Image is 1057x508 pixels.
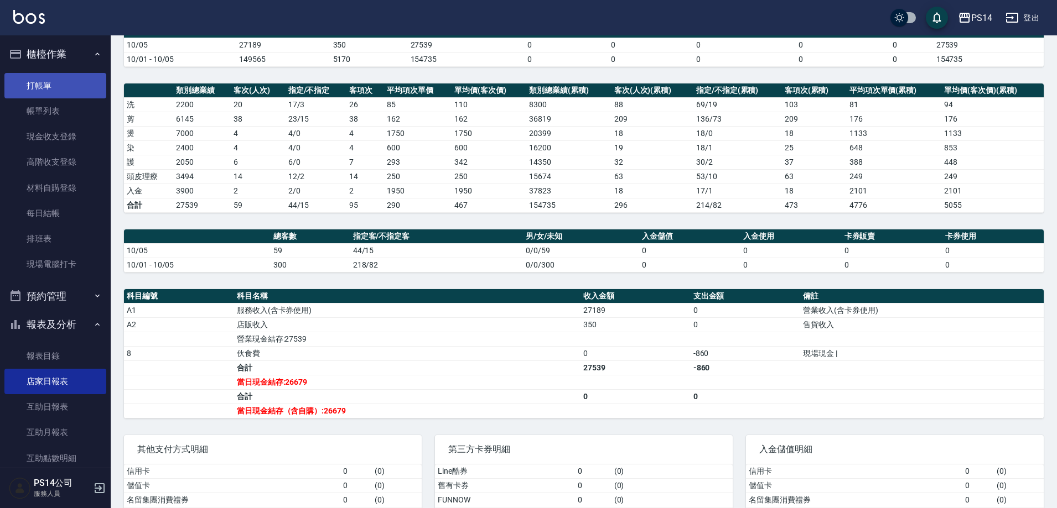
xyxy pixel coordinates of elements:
th: 收入金額 [581,289,691,303]
td: 0 [485,52,574,66]
a: 帳單列表 [4,98,106,124]
td: 10/05 [124,38,236,52]
td: 350 [330,38,408,52]
td: 4 / 0 [286,140,347,155]
th: 指定客/不指定客 [350,229,524,244]
td: 162 [452,112,526,126]
p: 服務人員 [34,489,90,499]
td: 350 [581,317,691,332]
td: 600 [452,140,526,155]
button: 櫃檯作業 [4,40,106,69]
table: a dense table [124,229,1044,273]
button: 登出 [1001,8,1044,28]
a: 互助日報表 [4,394,106,420]
td: ( 0 ) [994,478,1044,493]
td: 27539 [581,360,691,375]
td: 44/15 [286,198,347,212]
td: 4 [346,126,384,140]
td: 0 [652,52,746,66]
td: 8300 [526,97,611,112]
td: 0 [856,52,934,66]
a: 現金收支登錄 [4,124,106,149]
table: a dense table [124,289,1044,418]
td: 94 [941,97,1044,112]
th: 指定/不指定(累積) [693,83,782,98]
td: 149565 [236,52,330,66]
th: 卡券販賣 [842,229,943,244]
td: 6 / 0 [286,155,347,169]
td: 燙 [124,126,173,140]
td: 3900 [173,184,231,198]
td: 249 [847,169,942,184]
td: 0 [962,464,994,479]
a: 打帳單 [4,73,106,98]
td: 4776 [847,198,942,212]
td: 37823 [526,184,611,198]
td: 4 [346,140,384,155]
td: 名留集團消費禮券 [746,493,962,507]
td: 0 [856,38,934,52]
td: 20 [231,97,286,112]
td: 入金 [124,184,173,198]
td: 0 [691,317,801,332]
table: a dense table [124,12,1044,67]
td: 14350 [526,155,611,169]
td: 69 / 19 [693,97,782,112]
td: 18 [612,126,693,140]
td: 14 [231,169,286,184]
td: 4 [231,126,286,140]
td: 0 [575,478,612,493]
td: 0 [942,258,1044,272]
td: 59 [271,243,350,258]
td: 27539 [408,38,485,52]
td: 1950 [384,184,452,198]
td: 26 [346,97,384,112]
td: 103 [782,97,847,112]
td: 600 [384,140,452,155]
td: 0 [575,493,612,507]
td: 0/0/300 [523,258,639,272]
th: 指定/不指定 [286,83,347,98]
td: 服務收入(含卡券使用) [234,303,581,317]
div: PS14 [971,11,992,25]
a: 現場電腦打卡 [4,252,106,277]
td: 110 [452,97,526,112]
td: 136 / 73 [693,112,782,126]
a: 互助點數明細 [4,446,106,471]
td: 1950 [452,184,526,198]
td: 7 [346,155,384,169]
th: 平均項次單價 [384,83,452,98]
td: 0 [575,464,612,479]
td: 63 [612,169,693,184]
td: ( 0 ) [372,478,422,493]
td: 17 / 3 [286,97,347,112]
td: 0 [691,389,801,404]
td: 洗 [124,97,173,112]
td: 名留集團消費禮券 [124,493,340,507]
span: 其他支付方式明細 [137,444,408,455]
td: 現場現金 | [800,346,1044,360]
td: 店販收入 [234,317,581,332]
td: 2200 [173,97,231,112]
th: 平均項次單價(累積) [847,83,942,98]
td: 18 [782,184,847,198]
td: 2 [231,184,286,198]
button: 預約管理 [4,282,106,311]
td: 0 [740,243,842,258]
td: Line酷券 [435,464,575,479]
a: 互助月報表 [4,420,106,445]
td: 154735 [408,52,485,66]
th: 男/女/未知 [523,229,639,244]
td: A2 [124,317,234,332]
td: 0 [581,389,691,404]
th: 備註 [800,289,1044,303]
td: 176 [847,112,942,126]
td: 1133 [941,126,1044,140]
td: 0 [962,478,994,493]
td: ( 0 ) [372,493,422,507]
td: 0/0/59 [523,243,639,258]
td: 300 [271,258,350,272]
td: 176 [941,112,1044,126]
td: 0 [842,258,943,272]
td: ( 0 ) [612,464,733,479]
